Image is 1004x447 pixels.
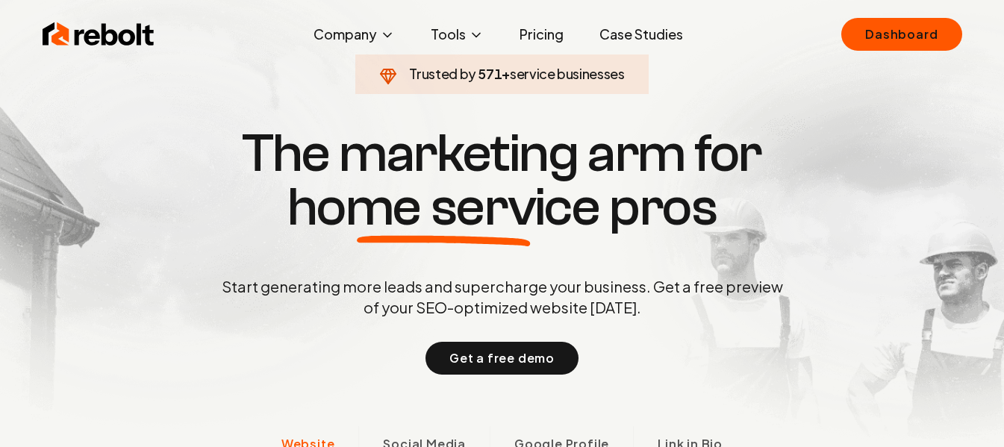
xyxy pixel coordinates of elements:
a: Case Studies [587,19,695,49]
span: 571 [478,63,502,84]
button: Company [302,19,407,49]
button: Tools [419,19,496,49]
h1: The marketing arm for pros [144,127,861,234]
span: home service [287,181,600,234]
img: Rebolt Logo [43,19,155,49]
a: Dashboard [841,18,961,51]
span: Trusted by [409,65,476,82]
p: Start generating more leads and supercharge your business. Get a free preview of your SEO-optimiz... [219,276,786,318]
span: service businesses [510,65,625,82]
span: + [502,65,510,82]
a: Pricing [508,19,576,49]
button: Get a free demo [425,342,579,375]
